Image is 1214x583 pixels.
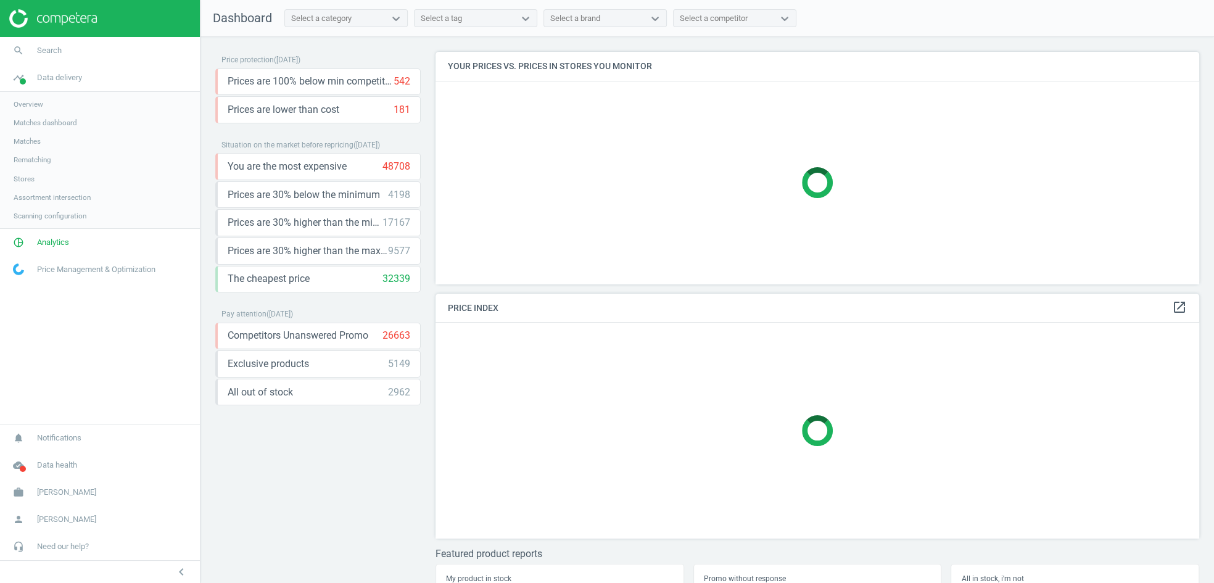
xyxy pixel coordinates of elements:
[14,155,51,165] span: Rematching
[680,13,748,24] div: Select a competitor
[37,264,155,275] span: Price Management & Optimization
[228,188,380,202] span: Prices are 30% below the minimum
[962,574,1189,583] h5: All in stock, i'm not
[394,103,410,117] div: 181
[14,192,91,202] span: Assortment intersection
[37,72,82,83] span: Data delivery
[7,426,30,450] i: notifications
[14,174,35,184] span: Stores
[7,231,30,254] i: pie_chart_outlined
[388,188,410,202] div: 4198
[221,310,266,318] span: Pay attention
[7,453,30,477] i: cloud_done
[174,564,189,579] i: chevron_left
[228,244,388,258] span: Prices are 30% higher than the maximal
[1172,300,1187,316] a: open_in_new
[228,357,309,371] span: Exclusive products
[394,75,410,88] div: 542
[266,310,293,318] span: ( [DATE] )
[382,160,410,173] div: 48708
[436,548,1199,560] h3: Featured product reports
[7,481,30,504] i: work
[14,136,41,146] span: Matches
[228,160,347,173] span: You are the most expensive
[228,272,310,286] span: The cheapest price
[228,75,394,88] span: Prices are 100% below min competitor
[213,10,272,25] span: Dashboard
[1172,300,1187,315] i: open_in_new
[228,216,382,229] span: Prices are 30% higher than the minimum
[37,45,62,56] span: Search
[7,39,30,62] i: search
[221,141,353,149] span: Situation on the market before repricing
[353,141,380,149] span: ( [DATE] )
[550,13,600,24] div: Select a brand
[228,329,368,342] span: Competitors Unanswered Promo
[382,272,410,286] div: 32339
[14,99,43,109] span: Overview
[37,514,96,525] span: [PERSON_NAME]
[421,13,462,24] div: Select a tag
[7,66,30,89] i: timeline
[37,541,89,552] span: Need our help?
[9,9,97,28] img: ajHJNr6hYgQAAAAASUVORK5CYII=
[228,103,339,117] span: Prices are lower than cost
[388,357,410,371] div: 5149
[291,13,352,24] div: Select a category
[166,564,197,580] button: chevron_left
[37,487,96,498] span: [PERSON_NAME]
[37,460,77,471] span: Data health
[388,244,410,258] div: 9577
[388,386,410,399] div: 2962
[382,216,410,229] div: 17167
[7,535,30,558] i: headset_mic
[14,211,86,221] span: Scanning configuration
[37,432,81,444] span: Notifications
[13,263,24,275] img: wGWNvw8QSZomAAAAABJRU5ErkJggg==
[37,237,69,248] span: Analytics
[7,508,30,531] i: person
[436,52,1199,81] h4: Your prices vs. prices in stores you monitor
[221,56,274,64] span: Price protection
[274,56,300,64] span: ( [DATE] )
[436,294,1199,323] h4: Price Index
[382,329,410,342] div: 26663
[228,386,293,399] span: All out of stock
[14,118,77,128] span: Matches dashboard
[446,574,673,583] h5: My product in stock
[704,574,931,583] h5: Promo without response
